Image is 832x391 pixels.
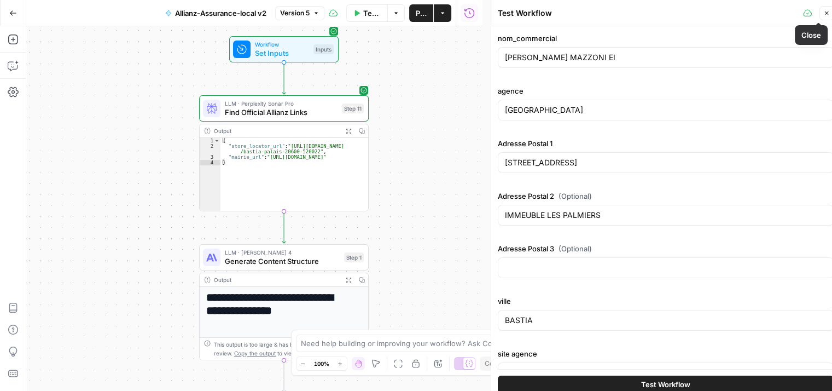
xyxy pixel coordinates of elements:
[225,256,340,267] span: Generate Content Structure
[255,48,309,59] span: Set Inputs
[225,107,338,118] span: Find Official Allianz Links
[200,160,220,165] div: 4
[342,104,364,113] div: Step 11
[416,8,427,19] span: Publish
[200,143,220,154] div: 2
[363,8,381,19] span: Test Workflow
[214,340,364,358] div: This output is too large & has been abbreviated for review. to view the full content.
[175,8,266,19] span: Allianz-Assurance-local v2
[159,4,273,22] button: Allianz-Assurance-local v2
[214,138,220,143] span: Toggle code folding, rows 1 through 4
[199,95,369,211] div: LLM · Perplexity Sonar ProFind Official Allianz LinksStep 11Output{ "store_locator_url":"[URL][DO...
[558,191,592,202] span: (Optional)
[313,44,334,54] div: Inputs
[214,127,339,135] div: Output
[409,4,433,22] button: Publish
[558,243,592,254] span: (Optional)
[314,359,329,368] span: 100%
[225,248,340,257] span: LLM · [PERSON_NAME] 4
[225,99,338,108] span: LLM · Perplexity Sonar Pro
[200,138,220,143] div: 1
[199,36,369,62] div: WorkflowSet InputsInputs
[641,379,690,390] span: Test Workflow
[282,62,286,94] g: Edge from start to step_11
[234,350,276,357] span: Copy the output
[346,4,388,22] button: Test Workflow
[255,40,309,49] span: Workflow
[275,6,324,20] button: Version 5
[484,359,501,369] span: Copy
[282,211,286,243] g: Edge from step_11 to step_1
[200,154,220,160] div: 3
[480,357,505,371] button: Copy
[214,275,339,284] div: Output
[280,8,310,18] span: Version 5
[344,252,364,262] div: Step 1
